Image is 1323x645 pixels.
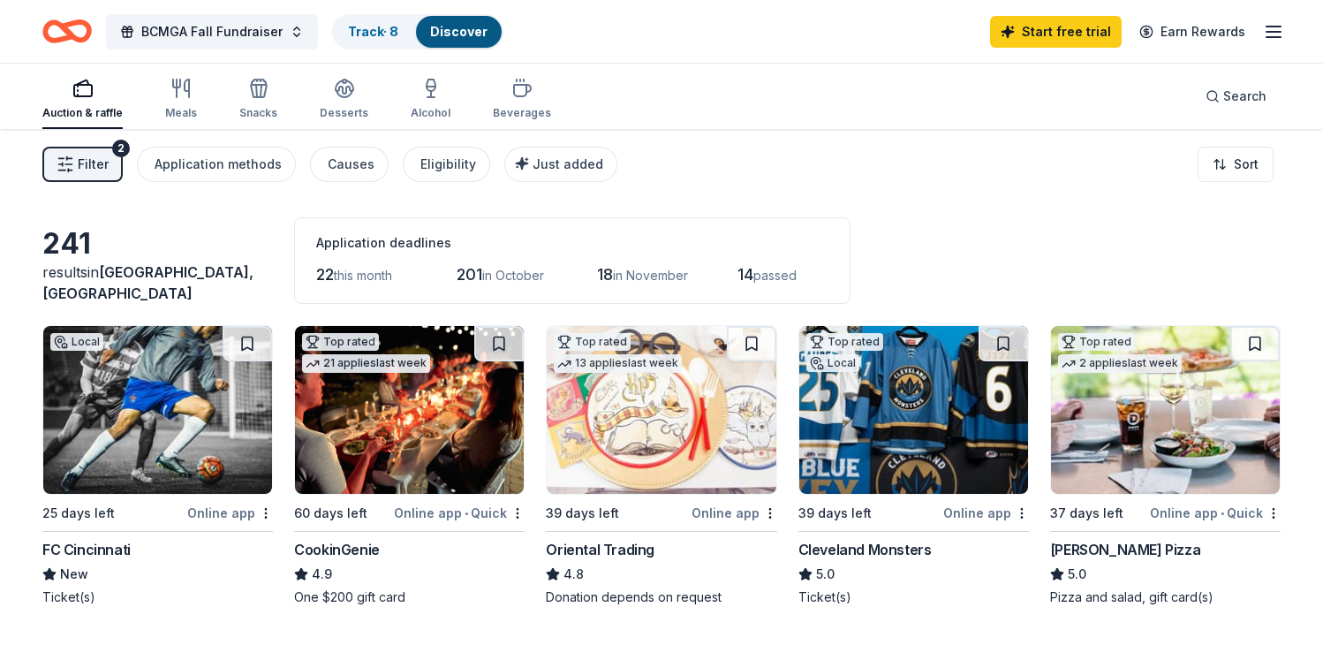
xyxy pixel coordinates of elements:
button: Beverages [493,71,551,129]
div: Beverages [493,106,551,120]
span: in October [482,268,544,283]
span: 201 [457,265,482,284]
div: Local [50,333,103,351]
a: Earn Rewards [1129,16,1256,48]
a: Start free trial [990,16,1122,48]
a: Image for FC CincinnatiLocal25 days leftOnline appFC CincinnatiNewTicket(s) [42,325,273,606]
div: Causes [328,154,374,175]
span: 5.0 [1068,564,1086,585]
div: 25 days left [42,503,115,524]
span: 14 [737,265,753,284]
button: Desserts [320,71,368,129]
div: Online app Quick [394,502,525,524]
span: • [465,506,468,520]
div: Cleveland Monsters [798,539,932,560]
div: Online app [692,502,777,524]
div: Top rated [302,333,379,351]
span: 18 [597,265,613,284]
div: Snacks [239,106,277,120]
div: 2 [112,140,130,157]
div: Desserts [320,106,368,120]
a: Image for CookinGenieTop rated21 applieslast week60 days leftOnline app•QuickCookinGenie4.9One $2... [294,325,525,606]
div: 37 days left [1050,503,1123,524]
div: Ticket(s) [798,588,1029,606]
div: Application methods [155,154,282,175]
button: Eligibility [403,147,490,182]
img: Image for Dewey's Pizza [1051,326,1280,494]
div: 241 [42,226,273,262]
button: Causes [310,147,389,182]
img: Image for Oriental Trading [547,326,775,494]
div: Donation depends on request [546,588,776,606]
a: Track· 8 [348,24,398,39]
div: 60 days left [294,503,367,524]
button: Application methods [137,147,296,182]
div: CookinGenie [294,539,380,560]
div: Local [806,354,859,372]
a: Image for Dewey's PizzaTop rated2 applieslast week37 days leftOnline app•Quick[PERSON_NAME] Pizza... [1050,325,1281,606]
span: 5.0 [816,564,835,585]
div: [PERSON_NAME] Pizza [1050,539,1200,560]
span: in November [613,268,688,283]
div: Eligibility [420,154,476,175]
div: 13 applies last week [554,354,682,373]
span: New [60,564,88,585]
span: passed [753,268,797,283]
div: results [42,262,273,304]
div: Online app [943,502,1029,524]
div: Top rated [806,333,883,351]
div: Alcohol [411,106,450,120]
span: 4.8 [563,564,584,585]
button: Snacks [239,71,277,129]
div: Application deadlines [316,232,828,254]
span: BCMGA Fall Fundraiser [141,21,283,42]
div: Pizza and salad, gift card(s) [1050,588,1281,606]
span: 4.9 [312,564,332,585]
button: Auction & raffle [42,71,123,129]
span: Sort [1234,154,1259,175]
a: Image for Oriental TradingTop rated13 applieslast week39 days leftOnline appOriental Trading4.8Do... [546,325,776,606]
img: Image for CookinGenie [295,326,524,494]
span: 22 [316,265,334,284]
div: 39 days left [546,503,619,524]
span: this month [334,268,392,283]
button: Sort [1198,147,1274,182]
button: BCMGA Fall Fundraiser [106,14,318,49]
div: Meals [165,106,197,120]
img: Image for FC Cincinnati [43,326,272,494]
div: Online app [187,502,273,524]
div: Auction & raffle [42,106,123,120]
span: Filter [78,154,109,175]
div: 21 applies last week [302,354,430,373]
span: Just added [533,156,603,171]
div: One $200 gift card [294,588,525,606]
span: in [42,263,253,302]
button: Alcohol [411,71,450,129]
button: Track· 8Discover [332,14,503,49]
a: Image for Cleveland MonstersTop ratedLocal39 days leftOnline appCleveland Monsters5.0Ticket(s) [798,325,1029,606]
button: Search [1191,79,1281,114]
button: Filter2 [42,147,123,182]
span: Search [1223,86,1266,107]
div: Oriental Trading [546,539,654,560]
span: [GEOGRAPHIC_DATA], [GEOGRAPHIC_DATA] [42,263,253,302]
a: Home [42,11,92,52]
div: 39 days left [798,503,872,524]
div: Online app Quick [1150,502,1281,524]
div: FC Cincinnati [42,539,131,560]
img: Image for Cleveland Monsters [799,326,1028,494]
div: Top rated [1058,333,1135,351]
div: 2 applies last week [1058,354,1182,373]
button: Meals [165,71,197,129]
button: Just added [504,147,617,182]
a: Discover [430,24,488,39]
div: Top rated [554,333,631,351]
div: Ticket(s) [42,588,273,606]
span: • [1221,506,1224,520]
